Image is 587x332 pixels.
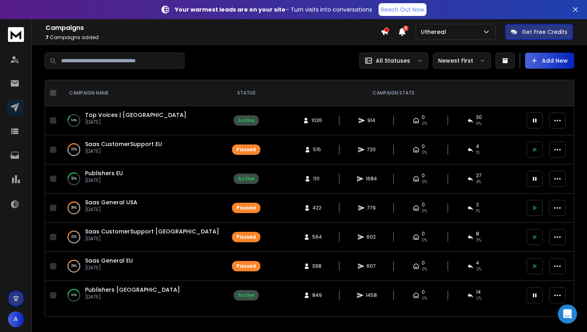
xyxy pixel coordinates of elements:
div: Active [238,292,254,298]
div: Paused [236,234,256,240]
span: 515 [313,146,321,153]
span: 0 [422,202,425,208]
span: 27 [476,172,482,179]
p: Uthereal [421,28,449,36]
p: [DATE] [85,235,219,242]
p: Reach Out Now [381,6,424,14]
p: 35 % [71,146,77,154]
th: CAMPAIGN NAME [59,80,227,106]
div: Open Intercom Messenger [558,304,577,324]
span: 0% [422,150,427,156]
span: 0 [422,172,425,179]
span: 0 [422,143,425,150]
span: 0% [422,179,427,185]
td: 35%Saas CustomerSupport EU[DATE] [59,135,227,164]
span: 564 [312,234,322,240]
a: Top Voices | [GEOGRAPHIC_DATA] [85,111,186,119]
div: Active [238,176,254,182]
p: 22 % [71,233,77,241]
p: [DATE] [85,294,180,300]
span: 0% [422,208,427,214]
span: 0 [422,260,425,266]
p: Get Free Credits [522,28,567,36]
a: Saas CustomerSupport EU [85,140,162,148]
h1: Campaigns [46,23,381,33]
span: 0 [422,114,425,121]
span: 1111 [313,176,321,182]
th: CAMPAIGN STATS [265,80,522,106]
span: 0 [422,289,425,295]
p: 14 % [71,117,77,125]
span: 1684 [366,176,377,182]
p: [DATE] [85,119,186,125]
p: 32 % [71,175,77,183]
td: 22%Saas CustomerSupport [GEOGRAPHIC_DATA][DATE] [59,223,227,252]
button: Newest First [433,53,491,69]
span: 0% [422,266,427,273]
span: 607 [367,263,376,269]
span: 5 [403,26,409,31]
p: [DATE] [85,148,162,154]
span: 0% [422,237,427,243]
p: Campaigns added [46,34,381,41]
span: 30 [476,114,482,121]
p: [DATE] [85,206,137,213]
div: Paused [236,205,256,211]
span: 2 % [476,295,482,302]
div: Paused [236,263,256,269]
p: 29 % [71,262,77,270]
span: 602 [367,234,376,240]
span: 0 [422,231,425,237]
p: [DATE] [85,177,123,184]
span: 1458 [366,292,377,298]
span: 849 [312,292,322,298]
span: 422 [313,205,321,211]
span: 7 [46,34,49,41]
span: 4 % [476,179,481,185]
a: Saas General EU [85,257,133,265]
button: Add New [525,53,574,69]
span: 8 [476,231,479,237]
span: 4 [476,260,479,266]
strong: Your warmest leads are on your site [175,6,286,14]
span: 1 % [476,150,480,156]
span: 914 [367,117,375,124]
span: 398 [312,263,321,269]
td: 41%Publishers [GEOGRAPHIC_DATA][DATE] [59,281,227,310]
span: 1035 [311,117,322,124]
button: Get Free Credits [505,24,573,40]
p: All Statuses [376,57,410,65]
p: [DATE] [85,265,133,271]
div: Paused [236,146,256,153]
a: Saas CustomerSupport [GEOGRAPHIC_DATA] [85,227,219,235]
td: 39%Saas General USA[DATE] [59,194,227,223]
span: 0% [422,121,427,127]
p: 41 % [71,291,77,299]
span: 0% [422,295,427,302]
a: Publishers [GEOGRAPHIC_DATA] [85,286,180,294]
img: logo [8,27,24,42]
a: Saas General USA [85,198,137,206]
p: – Turn visits into conversations [175,6,372,14]
td: 29%Saas General EU[DATE] [59,252,227,281]
a: Publishers EU [85,169,123,177]
p: 39 % [71,204,77,212]
span: 720 [367,146,376,153]
span: 14 [476,289,481,295]
a: Reach Out Now [379,3,426,16]
span: 2 % [476,266,482,273]
td: 14%Top Voices | [GEOGRAPHIC_DATA][DATE] [59,106,227,135]
span: 1 % [476,208,480,214]
span: 2 [476,202,479,208]
span: 779 [367,205,376,211]
td: 32%Publishers EU[DATE] [59,164,227,194]
button: A [8,311,24,327]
